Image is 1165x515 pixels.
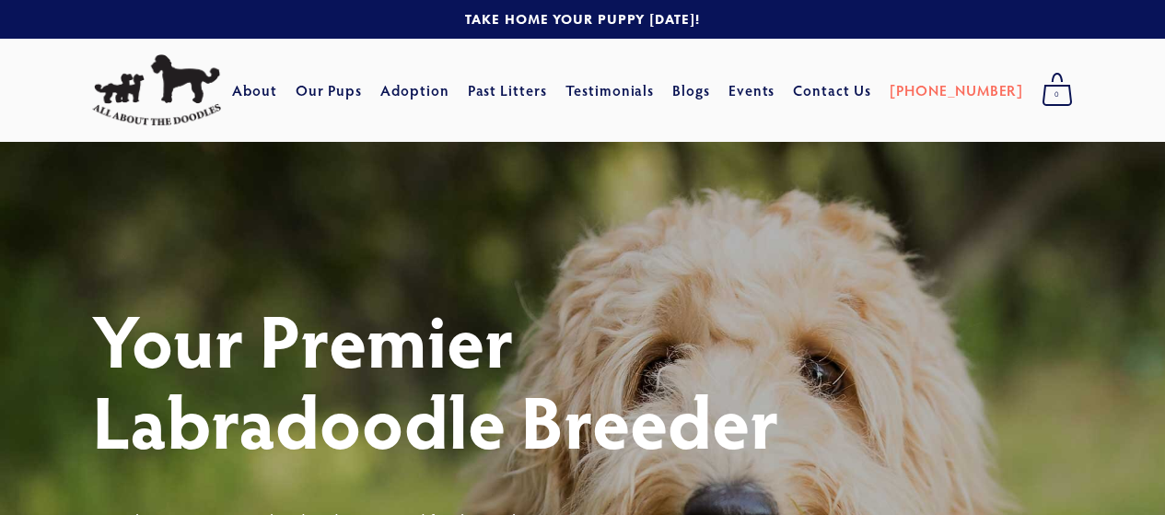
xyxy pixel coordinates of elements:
a: Our Pups [296,74,363,107]
a: [PHONE_NUMBER] [890,74,1023,107]
a: Contact Us [793,74,871,107]
a: 0 items in cart [1032,67,1082,113]
img: All About The Doodles [92,54,221,126]
a: Testimonials [565,74,655,107]
a: Adoption [380,74,449,107]
h1: Your Premier Labradoodle Breeder [92,298,1073,461]
span: 0 [1042,83,1073,107]
a: Blogs [672,74,710,107]
a: Events [728,74,775,107]
a: About [232,74,277,107]
a: Past Litters [468,80,548,99]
